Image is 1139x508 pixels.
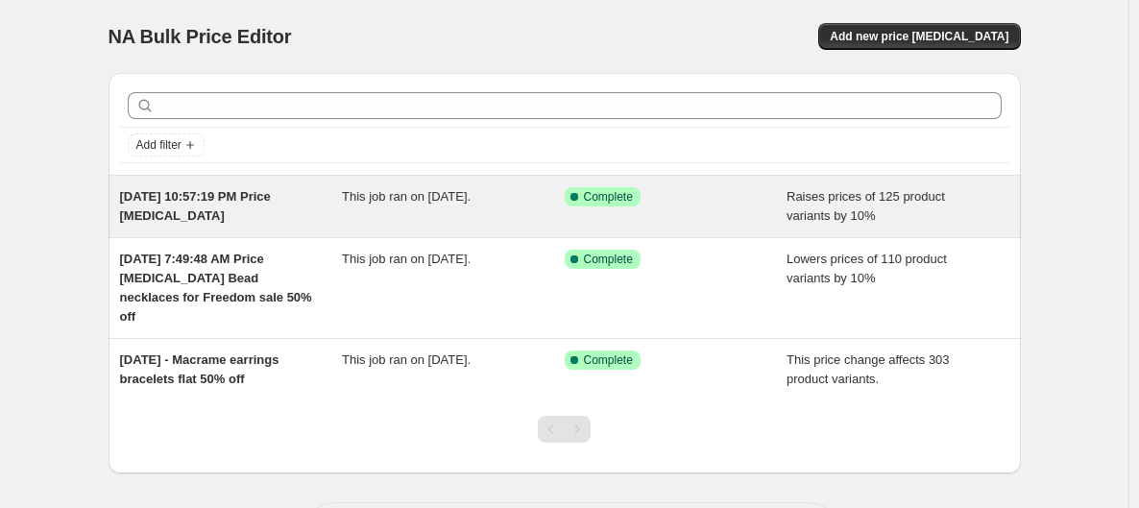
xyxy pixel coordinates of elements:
span: This price change affects 303 product variants. [787,352,950,386]
span: This job ran on [DATE]. [342,189,471,204]
nav: Pagination [538,416,591,443]
span: Complete [584,252,633,267]
span: [DATE] 7:49:48 AM Price [MEDICAL_DATA] Bead necklaces for Freedom sale 50% off [120,252,312,324]
span: [DATE] - Macrame earrings bracelets flat 50% off [120,352,279,386]
span: [DATE] 10:57:19 PM Price [MEDICAL_DATA] [120,189,271,223]
span: Raises prices of 125 product variants by 10% [787,189,945,223]
span: This job ran on [DATE]. [342,252,471,266]
span: Lowers prices of 110 product variants by 10% [787,252,947,285]
span: Complete [584,352,633,368]
span: Add new price [MEDICAL_DATA] [830,29,1008,44]
button: Add filter [128,133,205,157]
span: NA Bulk Price Editor [109,26,292,47]
span: Complete [584,189,633,205]
span: Add filter [136,137,182,153]
button: Add new price [MEDICAL_DATA] [818,23,1020,50]
span: This job ran on [DATE]. [342,352,471,367]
